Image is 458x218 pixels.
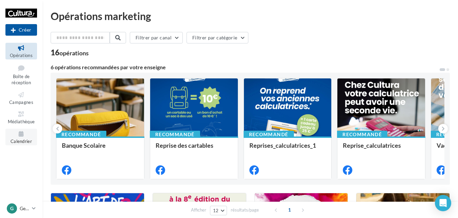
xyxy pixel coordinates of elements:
div: Nouvelle campagne [5,24,37,36]
div: Recommandé [56,131,106,138]
button: Filtrer par catégorie [187,32,248,43]
div: Open Intercom Messenger [435,195,451,211]
span: Banque Scolaire [62,142,106,149]
span: résultats/page [231,207,259,213]
button: Filtrer par canal [130,32,183,43]
a: G Geispolsheim [5,202,37,215]
div: Recommandé [150,131,200,138]
span: Reprise des cartables [156,142,213,149]
button: Créer [5,24,37,36]
span: Opérations [10,53,33,58]
span: G [10,205,14,212]
a: Campagnes [5,90,37,106]
div: 6 opérations recommandées par votre enseigne [51,65,439,70]
div: 16 [51,49,89,56]
a: Opérations [5,43,37,59]
div: Recommandé [337,131,387,138]
div: Opérations marketing [51,11,450,21]
span: Reprises_calculatrices_1 [249,142,316,149]
a: Médiathèque [5,109,37,126]
a: Calendrier [5,129,37,145]
span: Reprise_calculatrices [343,142,401,149]
a: Boîte de réception [5,62,37,87]
div: Recommandé [244,131,294,138]
span: Campagnes [9,99,33,105]
span: Médiathèque [8,119,35,124]
span: Calendrier [11,139,32,144]
p: Geispolsheim [20,205,29,212]
span: 1 [284,204,295,215]
span: 12 [213,208,219,213]
div: opérations [59,50,89,56]
span: Boîte de réception [12,74,31,86]
span: Afficher [191,207,206,213]
button: 12 [210,206,227,215]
